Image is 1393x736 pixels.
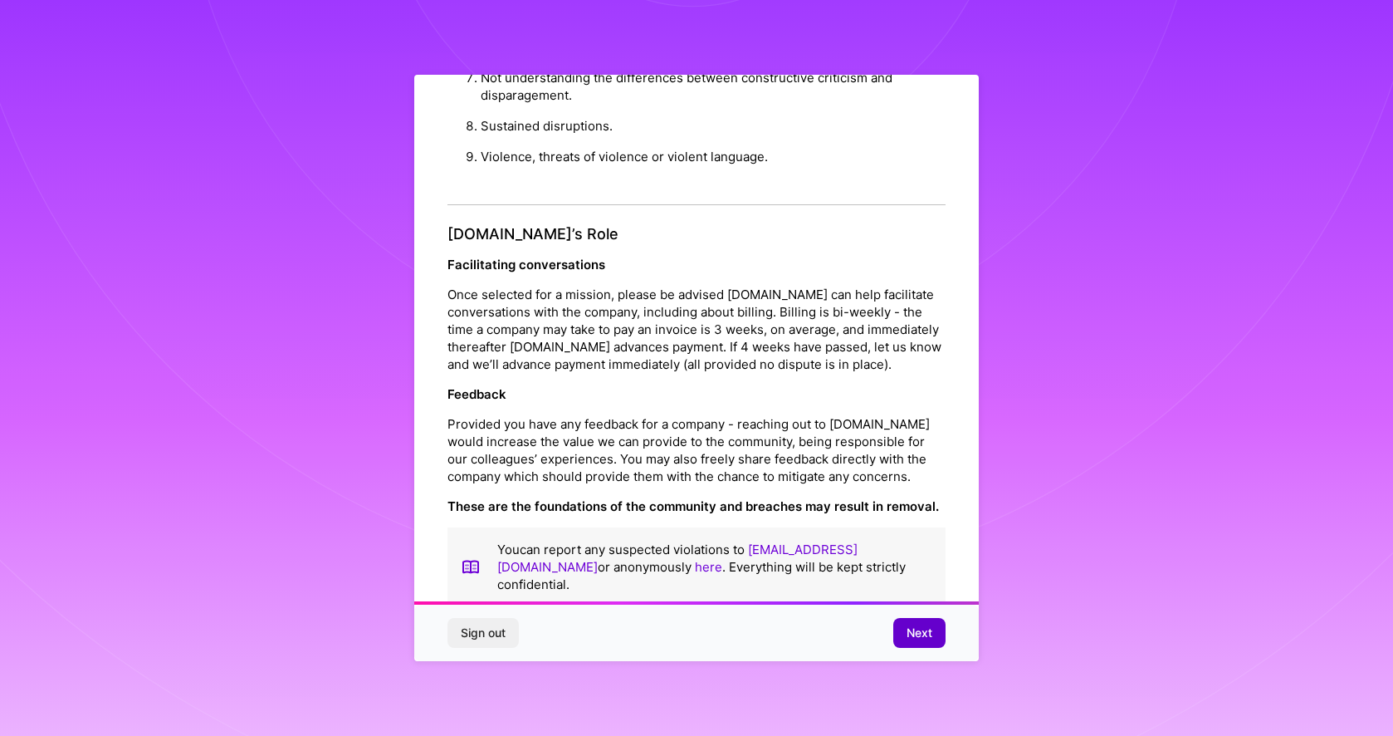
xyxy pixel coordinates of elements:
li: Sustained disruptions. [481,110,946,141]
span: Next [907,625,932,641]
strong: These are the foundations of the community and breaches may result in removal. [447,498,939,514]
a: [EMAIL_ADDRESS][DOMAIN_NAME] [497,542,858,575]
h4: [DOMAIN_NAME]’s Role [447,225,946,243]
p: You can report any suspected violations to or anonymously . Everything will be kept strictly conf... [497,541,932,593]
a: here [695,559,722,575]
button: Sign out [447,618,519,648]
strong: Facilitating conversations [447,257,605,272]
li: Not understanding the differences between constructive criticism and disparagement. [481,62,946,110]
button: Next [893,618,946,648]
strong: Feedback [447,386,506,402]
p: Once selected for a mission, please be advised [DOMAIN_NAME] can help facilitate conversations wi... [447,286,946,373]
li: Violence, threats of violence or violent language. [481,141,946,172]
span: Sign out [461,625,506,641]
img: book icon [461,541,481,593]
p: Provided you have any feedback for a company - reaching out to [DOMAIN_NAME] would increase the v... [447,415,946,485]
